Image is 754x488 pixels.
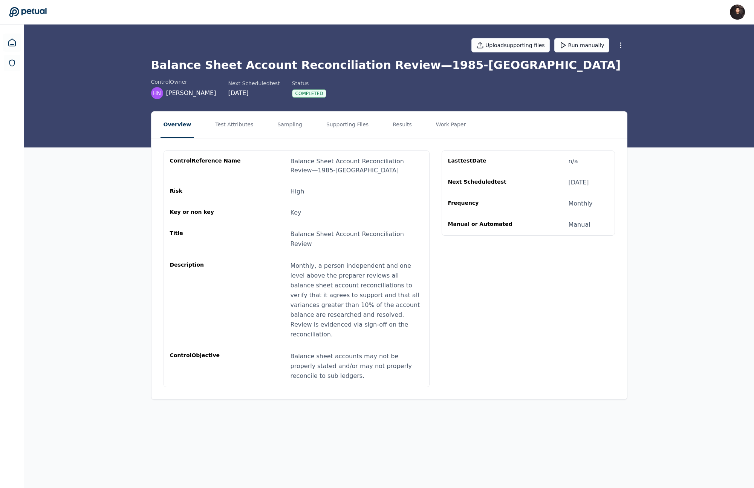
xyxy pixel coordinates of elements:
div: Balance sheet accounts may not be properly stated and/or may not properly reconcile to sub ledgers. [291,351,423,381]
span: Balance Sheet Account Reconciliation Review [291,230,404,247]
span: HN [153,89,161,97]
button: Uploadsupporting files [471,38,550,52]
div: Key or non key [170,208,242,217]
div: Title [170,229,242,249]
div: Completed [292,89,327,98]
div: control Objective [170,351,242,381]
div: Last test Date [448,157,520,166]
a: SOC 1 Reports [4,55,20,71]
span: [PERSON_NAME] [166,89,216,98]
div: Risk [170,187,242,196]
div: Next Scheduled test [228,80,280,87]
button: Results [390,112,415,138]
nav: Tabs [151,112,627,138]
button: Supporting Files [323,112,372,138]
a: Go to Dashboard [9,7,47,17]
div: Description [170,261,242,339]
div: Monthly [569,199,593,208]
div: n/a [569,157,578,166]
button: Run manually [554,38,609,52]
div: Monthly, a person independent and one level above the preparer reviews all balance sheet account ... [291,261,423,339]
button: Work Paper [433,112,469,138]
div: Frequency [448,199,520,208]
button: Overview [161,112,194,138]
div: Manual or Automated [448,220,520,229]
div: Manual [569,220,590,229]
div: Status [292,80,327,87]
img: James Lee [730,5,745,20]
div: [DATE] [569,178,589,187]
button: More Options [614,38,627,52]
h1: Balance Sheet Account Reconciliation Review — 1985-[GEOGRAPHIC_DATA] [151,58,627,72]
div: control Reference Name [170,157,242,175]
div: High [291,187,304,196]
button: Test Attributes [212,112,256,138]
button: Sampling [274,112,305,138]
div: Key [291,208,301,217]
a: Dashboard [3,34,21,52]
div: [DATE] [228,89,280,98]
div: control Owner [151,78,216,86]
div: Next Scheduled test [448,178,520,187]
div: Balance Sheet Account Reconciliation Review — 1985-[GEOGRAPHIC_DATA] [291,157,423,175]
